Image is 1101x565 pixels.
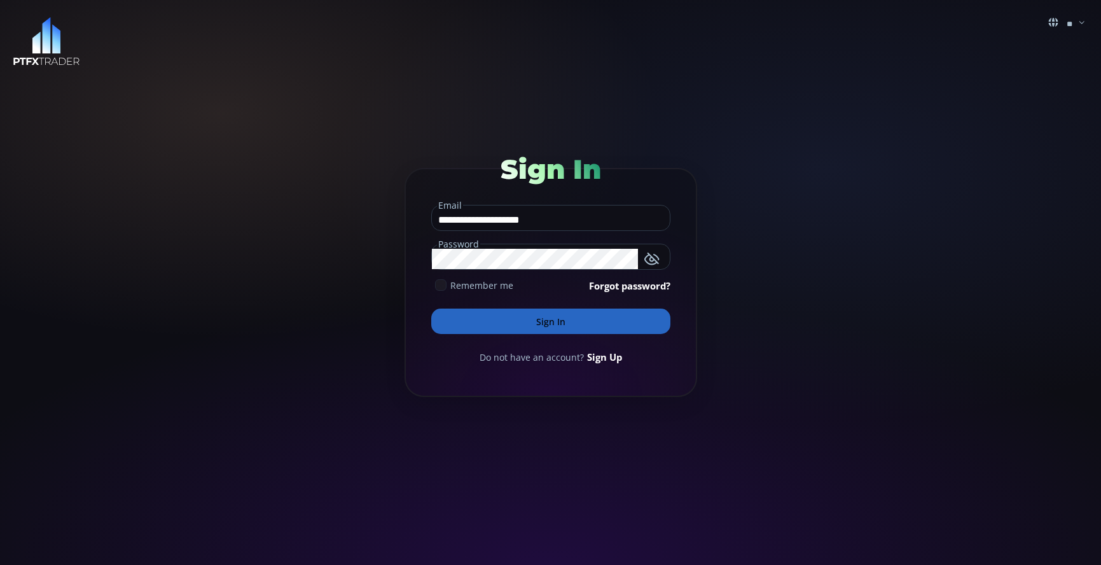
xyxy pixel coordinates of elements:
[589,279,670,293] a: Forgot password?
[431,309,670,334] button: Sign In
[501,153,601,186] span: Sign In
[587,350,622,364] a: Sign Up
[431,350,670,364] div: Do not have an account?
[13,17,80,66] img: LOGO
[450,279,513,292] span: Remember me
